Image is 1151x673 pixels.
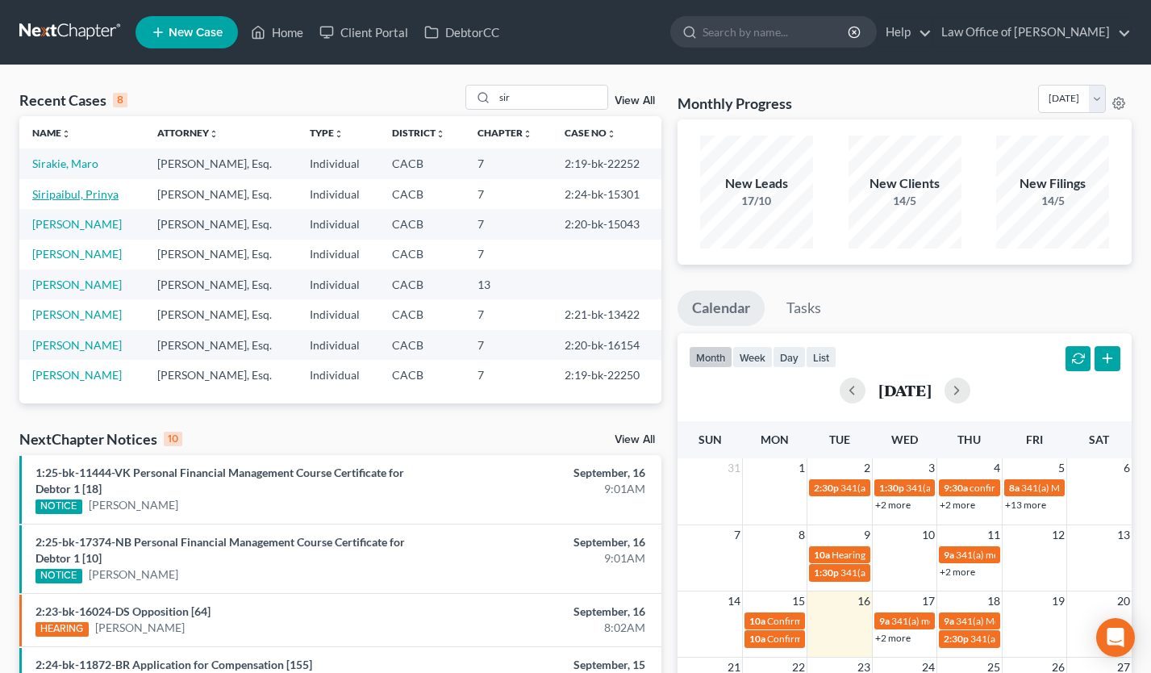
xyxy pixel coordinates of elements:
td: CACB [379,360,465,390]
div: 10 [164,432,182,446]
span: 10 [920,525,936,545]
td: 2:20-bk-16154 [552,330,661,360]
span: 341(a) meeting for [PERSON_NAME] [906,482,1061,494]
td: CACB [379,299,465,329]
div: NOTICE [35,569,82,583]
span: Confirmation hearing for [PERSON_NAME] [767,615,950,627]
td: [PERSON_NAME], Esq. [144,240,297,270]
span: 31 [726,458,742,478]
a: [PERSON_NAME] [89,566,178,583]
span: 15 [790,591,807,611]
td: 2:24-bk-15301 [552,179,661,209]
i: unfold_more [523,129,532,139]
div: NOTICE [35,500,82,514]
span: Confirmation hearing for [PERSON_NAME] [767,633,950,645]
span: 18 [986,591,1002,611]
span: 10a [749,633,765,645]
span: 9:30a [944,482,968,494]
h3: Monthly Progress [678,94,792,113]
span: Thu [957,433,981,446]
h2: [DATE] [878,382,932,399]
a: [PERSON_NAME] [32,247,122,261]
td: [PERSON_NAME], Esq. [144,179,297,209]
td: 2:19-bk-22252 [552,148,661,178]
span: 341(a) meeting for [PERSON_NAME] [956,549,1111,561]
a: Law Office of [PERSON_NAME] [933,18,1131,47]
span: 9a [944,549,954,561]
i: unfold_more [61,129,71,139]
span: 20 [1116,591,1132,611]
div: 9:01AM [452,550,645,566]
a: [PERSON_NAME] [95,620,185,636]
span: 341(a) Meeting for [PERSON_NAME] [956,615,1112,627]
button: week [732,346,773,368]
td: [PERSON_NAME], Esq. [144,330,297,360]
a: 2:23-bk-16024-DS Opposition [64] [35,604,211,618]
span: 341(a) Meeting for [970,633,1049,645]
div: Open Intercom Messenger [1096,618,1135,657]
span: New Case [169,27,223,39]
td: 7 [465,240,552,270]
div: New Clients [849,174,961,193]
td: CACB [379,179,465,209]
span: 1:30p [814,566,839,579]
a: [PERSON_NAME] [32,338,122,352]
td: [PERSON_NAME], Esq. [144,299,297,329]
a: View All [615,434,655,445]
a: Attorneyunfold_more [157,127,219,139]
div: 8:02AM [452,620,645,636]
td: [PERSON_NAME], Esq. [144,209,297,239]
a: +13 more [1005,499,1046,511]
a: 1:25-bk-11444-VK Personal Financial Management Course Certificate for Debtor 1 [18] [35,466,404,495]
span: 341(a) meeting for [PERSON_NAME] [840,482,996,494]
span: 8a [1009,482,1020,494]
a: Nameunfold_more [32,127,71,139]
td: CACB [379,148,465,178]
span: 13 [1116,525,1132,545]
a: Calendar [678,291,765,326]
span: 9a [944,615,954,627]
i: unfold_more [209,129,219,139]
span: 5 [1057,458,1066,478]
div: 14/5 [849,193,961,209]
td: CACB [379,270,465,299]
a: Districtunfold_more [392,127,445,139]
a: Tasks [772,291,836,326]
span: 341(a) meeting for [PERSON_NAME] [891,615,1047,627]
a: Help [878,18,932,47]
div: 14/5 [996,193,1109,209]
span: 10a [749,615,765,627]
td: Individual [297,179,379,209]
span: Tue [829,433,850,446]
span: 17 [920,591,936,611]
span: Sun [699,433,722,446]
td: 7 [465,209,552,239]
span: 2 [862,458,872,478]
td: 2:19-bk-22250 [552,360,661,390]
div: September, 15 [452,657,645,673]
td: [PERSON_NAME], Esq. [144,148,297,178]
td: 7 [465,360,552,390]
a: [PERSON_NAME] [32,217,122,231]
span: 1:30p [879,482,904,494]
span: Fri [1026,433,1043,446]
td: CACB [379,209,465,239]
a: +2 more [940,499,975,511]
span: 9 [862,525,872,545]
div: 8 [113,93,127,107]
a: +2 more [940,566,975,578]
span: Sat [1089,433,1109,446]
td: [PERSON_NAME], Esq. [144,270,297,299]
a: Sirakie, Maro [32,157,98,170]
a: Chapterunfold_more [477,127,532,139]
a: DebtorCC [416,18,507,47]
span: 11 [986,525,1002,545]
a: Siripaibul, Prinya [32,187,119,201]
td: 2:21-bk-13422 [552,299,661,329]
a: [PERSON_NAME] [32,368,122,382]
a: +2 more [875,632,911,644]
a: Home [243,18,311,47]
td: 13 [465,270,552,299]
i: unfold_more [436,129,445,139]
div: 9:01AM [452,481,645,497]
